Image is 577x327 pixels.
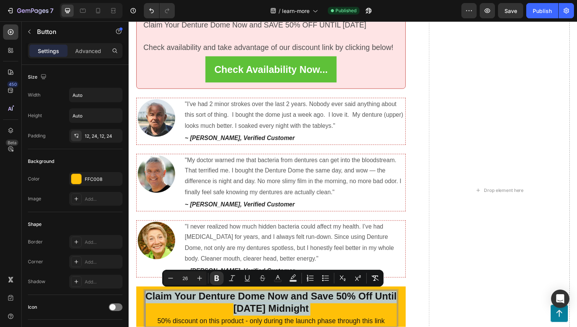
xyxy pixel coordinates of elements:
div: Shape [28,221,42,228]
div: 12, 24, 12, 24 [85,133,121,140]
strong: ~ [PERSON_NAME], Verified Customer [57,252,169,258]
div: Icon [28,304,37,311]
span: / [279,7,280,15]
div: Size [28,72,48,82]
div: Publish [533,7,552,15]
div: Width [28,92,40,98]
input: Auto [69,109,122,122]
p: 7 [50,6,53,15]
div: 450 [7,81,18,87]
iframe: Design area [129,21,577,327]
div: Rich Text Editor. Editing area: main [17,275,274,312]
a: Check Availability Now... [78,36,212,63]
div: Border [28,238,43,245]
div: Shadow [28,278,45,285]
div: Drop element here [363,170,403,176]
strong: Check Availability Now... [87,43,203,55]
p: Button [37,27,102,36]
p: Settings [38,47,59,55]
p: Advanced [75,47,101,55]
div: Undo/Redo [144,3,175,18]
div: Add... [85,239,121,246]
input: Auto [69,88,122,102]
p: "I never realized how much hidden bacteria could affect my health. I’ve had [MEDICAL_DATA] for ye... [57,205,282,248]
div: Image [28,195,41,202]
button: 7 [3,3,57,18]
img: Alt Image [9,137,47,175]
span: learn-more [282,7,309,15]
strong: ~ [PERSON_NAME], Verified Customer [57,116,169,122]
div: Height [28,112,42,119]
p: "I've had 2 minor strokes over the last 2 years. Nobody ever said anything about this sort of thi... [57,79,282,112]
div: Add... [85,259,121,266]
span: Save [504,8,517,14]
div: Padding [28,132,45,139]
button: Publish [526,3,558,18]
strong: ~ [PERSON_NAME], Verified Customer [57,184,169,190]
div: Background [28,158,54,165]
img: Alt Image [9,80,47,118]
p: "My doctor warned me that bacteria from dentures can get into the bloodstream. That terrified me.... [57,137,282,180]
div: Editor contextual toolbar [162,270,384,287]
div: Add... [85,279,121,285]
div: Corner [28,258,43,265]
div: FFC008 [85,176,121,183]
img: Alt Image [9,205,47,243]
span: Check availability and take advantage of our discount link by clicking below! [15,23,270,31]
button: Save [498,3,523,18]
div: Color [28,176,40,182]
span: Published [335,7,356,14]
div: Add... [85,196,121,203]
div: Beta [6,140,18,146]
div: Open Intercom Messenger [551,290,569,308]
a: Rich Text Editor. Editing area: main [8,271,283,316]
